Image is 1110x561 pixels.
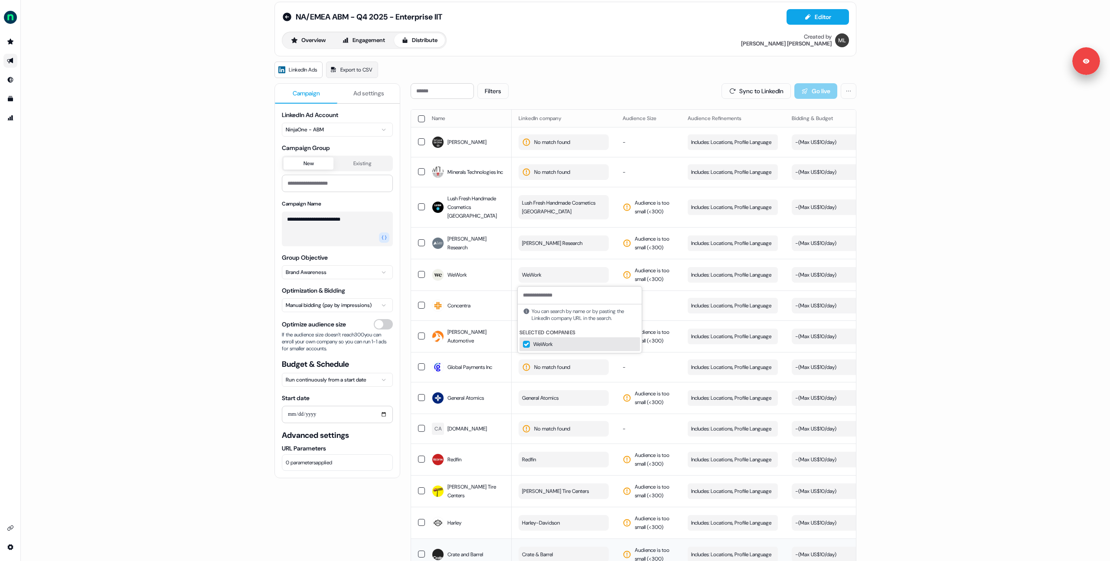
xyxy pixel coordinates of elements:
div: - ( Max US$10/day ) [795,519,836,527]
span: LinkedIn Ads [289,65,317,74]
button: -(Max US$10/day) [792,452,882,467]
span: Optimize audience size [282,320,346,329]
span: Audience is too small (< 300 ) [635,235,674,252]
button: [PERSON_NAME] Research [519,235,609,251]
span: Budget & Schedule [282,359,393,369]
a: Go to integrations [3,521,17,535]
div: WeWork [519,337,640,351]
span: Includes: Locations, Profile Language [691,487,771,496]
span: Audience is too small (< 300 ) [635,483,674,500]
span: Redfin [522,455,536,464]
span: Crate & Barrel [522,550,553,559]
span: Lush Fresh Handmade Cosmetics [GEOGRAPHIC_DATA] [447,194,505,220]
button: Optimize audience size [374,319,393,329]
span: Includes: Locations, Profile Language [691,363,771,372]
button: New [284,157,333,170]
label: Optimization & Bidding [282,287,345,294]
span: Harley-Davidson [522,519,560,527]
button: Includes: Locations, Profile Language [688,329,778,344]
div: CA [434,424,442,433]
div: - ( Max US$10/day ) [795,332,836,341]
span: No match found [534,424,570,433]
button: -(Max US$10/day) [792,199,882,215]
div: - ( Max US$10/day ) [795,550,836,559]
button: Filters [477,83,509,99]
span: If the audience size doesn’t reach 300 you can enroll your own company so you can run 1-1 ads for... [282,331,393,352]
th: Bidding & Budget [785,110,889,127]
div: - ( Max US$10/day ) [795,138,836,147]
a: LinkedIn Ads [274,62,323,78]
button: 0 parametersapplied [282,454,393,471]
button: Harley-Davidson [519,515,609,531]
button: -(Max US$10/day) [792,483,882,499]
a: Editor [787,13,849,23]
a: Overview [284,33,333,47]
button: -(Max US$10/day) [792,329,882,344]
td: - [616,352,681,382]
a: Go to Inbound [3,73,17,87]
a: Go to templates [3,92,17,106]
a: Go to outbound experience [3,54,17,68]
span: Includes: Locations, Profile Language [691,168,771,176]
span: [PERSON_NAME] [447,138,486,147]
button: Includes: Locations, Profile Language [688,235,778,251]
span: You can search by name or by pasting the LinkedIn company URL in the search. [532,308,637,322]
div: Created by [804,33,832,40]
button: No match found [519,164,609,180]
button: Editor [787,9,849,25]
button: No match found [519,134,609,150]
span: Includes: Locations, Profile Language [691,271,771,279]
div: - ( Max US$10/day ) [795,363,836,372]
span: General Atomics [522,394,558,402]
button: Includes: Locations, Profile Language [688,134,778,150]
label: Campaign Name [282,200,321,207]
button: No match found [519,359,609,375]
button: -(Max US$10/day) [792,359,882,375]
span: Includes: Locations, Profile Language [691,424,771,433]
span: No match found [534,138,570,147]
label: Group Objective [282,254,328,261]
a: Export to CSV [326,62,378,78]
button: -(Max US$10/day) [792,515,882,531]
span: Crate and Barrel [447,550,483,559]
button: -(Max US$10/day) [792,421,882,437]
span: Concentra [447,301,470,310]
a: Go to attribution [3,111,17,125]
button: Includes: Locations, Profile Language [688,164,778,180]
a: Go to prospects [3,35,17,49]
div: - ( Max US$10/day ) [795,271,836,279]
span: Includes: Locations, Profile Language [691,138,771,147]
div: - ( Max US$10/day ) [795,455,836,464]
span: Audience is too small (< 300 ) [635,514,674,532]
span: NA/EMEA ABM - Q4 2025 - Enterprise IIT [296,12,442,22]
span: WeWork [447,271,467,279]
span: [PERSON_NAME] Tire Centers [522,487,589,496]
div: - ( Max US$10/day ) [795,239,836,248]
div: [PERSON_NAME] [PERSON_NAME] [741,40,832,47]
label: Start date [282,394,310,402]
span: Campaign [293,89,320,98]
button: WeWork [519,267,609,283]
span: Audience is too small (< 300 ) [635,266,674,284]
span: [PERSON_NAME] Automotive [447,328,505,345]
span: Selected companies [519,329,575,336]
span: Audience is too small (< 300 ) [635,328,674,345]
div: - ( Max US$10/day ) [795,203,836,212]
th: Audience Refinements [681,110,785,127]
img: Megan [835,33,849,47]
span: Includes: Locations, Profile Language [691,519,771,527]
td: - [616,414,681,444]
span: Minerals Technologies Inc [447,168,503,176]
span: Includes: Locations, Profile Language [691,394,771,402]
span: 0 parameters applied [286,458,332,467]
label: LinkedIn Ad Account [282,111,338,119]
span: Includes: Locations, Profile Language [691,301,771,310]
span: Includes: Locations, Profile Language [691,332,771,341]
div: Suggestions [518,325,642,353]
button: More actions [841,83,856,99]
span: No match found [534,363,570,372]
span: [PERSON_NAME] Tire Centers [447,483,505,500]
button: Engagement [335,33,392,47]
span: [PERSON_NAME] Research [447,235,505,252]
